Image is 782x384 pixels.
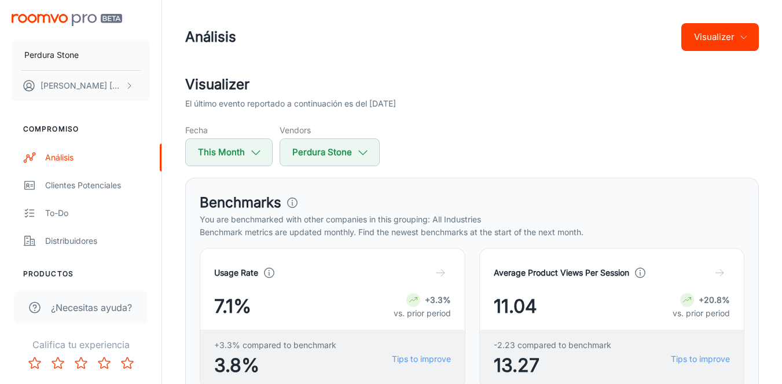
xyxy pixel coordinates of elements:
div: Clientes potenciales [45,179,150,192]
button: Rate 1 star [23,352,46,375]
img: Roomvo PRO Beta [12,14,122,26]
div: Análisis [45,151,150,164]
span: 11.04 [494,292,537,320]
button: This Month [185,138,273,166]
span: 7.1% [214,292,251,320]
span: 3.8% [214,352,336,379]
p: El último evento reportado a continuación es del [DATE] [185,97,396,110]
h2: Visualizer [185,74,759,95]
button: Perdura Stone [280,138,380,166]
p: You are benchmarked with other companies in this grouping: All Industries [200,213,744,226]
a: Tips to improve [671,353,730,365]
h3: Benchmarks [200,192,281,213]
strong: +20.8% [699,295,730,305]
span: 13.27 [494,352,611,379]
div: To-do [45,207,150,220]
strong: +3.3% [425,295,451,305]
p: vs. prior period [673,307,730,320]
button: Visualizer [681,23,759,51]
button: Rate 4 star [93,352,116,375]
span: ¿Necesitas ayuda? [51,301,132,314]
p: Perdura Stone [24,49,79,61]
h1: Análisis [185,27,236,47]
p: Benchmark metrics are updated monthly. Find the newest benchmarks at the start of the next month. [200,226,744,239]
h5: Vendors [280,124,380,136]
div: Distribuidores [45,235,150,247]
button: Rate 2 star [46,352,69,375]
p: Califica tu experiencia [9,338,152,352]
a: Tips to improve [392,353,451,365]
p: [PERSON_NAME] [PERSON_NAME] [41,79,122,92]
span: +3.3% compared to benchmark [214,339,336,352]
span: -2.23 compared to benchmark [494,339,611,352]
p: vs. prior period [394,307,451,320]
button: Rate 3 star [69,352,93,375]
button: Rate 5 star [116,352,139,375]
h4: Usage Rate [214,266,258,279]
button: [PERSON_NAME] [PERSON_NAME] [12,71,150,101]
h4: Average Product Views Per Session [494,266,629,279]
button: Perdura Stone [12,40,150,70]
h5: Fecha [185,124,273,136]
